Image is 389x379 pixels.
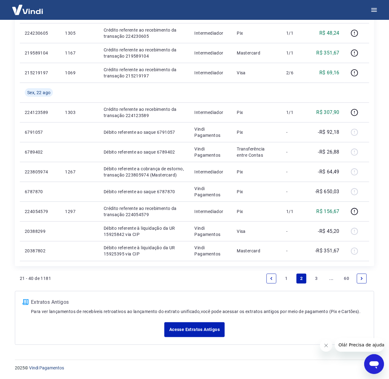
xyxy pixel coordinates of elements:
[266,274,276,284] a: Previous page
[364,354,384,374] iframe: Botão para abrir a janela de mensagens
[104,189,185,195] p: Débito referente ao saque 6787870
[286,70,305,76] p: 2/6
[195,245,227,257] p: Vindi Pagamentos
[25,50,55,56] p: 219589104
[318,168,340,176] p: -R$ 64,49
[237,129,276,135] p: Pix
[286,149,305,155] p: -
[318,148,340,156] p: -R$ 26,88
[237,169,276,175] p: Pix
[104,67,185,79] p: Crédito referente ao recebimento da transação 215219197
[65,169,93,175] p: 1267
[195,30,227,36] p: Intermediador
[315,247,339,255] p: -R$ 351,67
[104,149,185,155] p: Débito referente ao saque 6789402
[357,274,367,284] a: Next page
[195,185,227,198] p: Vindi Pagamentos
[319,69,339,76] p: R$ 69,16
[65,50,93,56] p: 1167
[319,29,339,37] p: R$ 48,24
[4,4,52,9] span: Olá! Precisa de ajuda?
[286,30,305,36] p: 1/1
[237,50,276,56] p: Mastercard
[65,30,93,36] p: 1305
[25,129,55,135] p: 6791057
[286,129,305,135] p: -
[7,0,48,19] img: Vindi
[195,109,227,115] p: Intermediador
[164,322,225,337] a: Acesse Extratos Antigos
[237,146,276,158] p: Transferência entre Contas
[237,70,276,76] p: Visa
[286,208,305,215] p: 1/1
[286,189,305,195] p: -
[104,205,185,218] p: Crédito referente ao recebimento da transação 224054579
[104,245,185,257] p: Débito referente à liquidação da UR 15925395 via CIP
[335,338,384,352] iframe: Mensagem da empresa
[195,50,227,56] p: Intermediador
[237,228,276,234] p: Visa
[195,225,227,237] p: Vindi Pagamentos
[104,106,185,119] p: Crédito referente ao recebimento da transação 224123589
[29,366,64,371] a: Vindi Pagamentos
[25,109,55,115] p: 224123589
[31,309,366,315] p: Para ver lançamentos de recebíveis retroativos ao lançamento do extrato unificado, você pode aces...
[237,189,276,195] p: Pix
[25,70,55,76] p: 215219197
[25,30,55,36] p: 224230605
[20,276,51,282] p: 21 - 40 de 1181
[195,169,227,175] p: Intermediador
[104,129,185,135] p: Débito referente ao saque 6791057
[317,109,340,116] p: R$ 307,90
[318,228,340,235] p: -R$ 45,20
[326,274,336,284] a: Jump forward
[104,27,185,39] p: Crédito referente ao recebimento da transação 224230605
[104,225,185,237] p: Débito referente à liquidação da UR 15925842 via CIP
[342,274,352,284] a: Page 60
[237,208,276,215] p: Pix
[296,274,306,284] a: Page 2 is your current page
[25,228,55,234] p: 20388299
[264,271,369,286] ul: Pagination
[320,339,332,352] iframe: Fechar mensagem
[25,189,55,195] p: 6787870
[104,47,185,59] p: Crédito referente ao recebimento da transação 219589104
[15,365,374,372] p: 2025 ©
[286,109,305,115] p: 1/1
[317,49,340,57] p: R$ 351,67
[104,166,185,178] p: Débito referente a cobrança de estorno, transação 223805974 (Mastercard)
[317,208,340,215] p: R$ 156,67
[237,109,276,115] p: Pix
[286,228,305,234] p: -
[237,30,276,36] p: Pix
[25,248,55,254] p: 20387802
[286,50,305,56] p: 1/1
[25,149,55,155] p: 6789402
[25,169,55,175] p: 223805974
[65,208,93,215] p: 1297
[286,169,305,175] p: -
[237,248,276,254] p: Mastercard
[195,126,227,138] p: Vindi Pagamentos
[25,208,55,215] p: 224054579
[65,109,93,115] p: 1303
[312,274,322,284] a: Page 3
[282,274,292,284] a: Page 1
[315,188,339,195] p: -R$ 650,03
[195,208,227,215] p: Intermediador
[195,70,227,76] p: Intermediador
[318,129,340,136] p: -R$ 92,18
[23,299,28,305] img: ícone
[286,248,305,254] p: -
[195,146,227,158] p: Vindi Pagamentos
[31,299,366,306] p: Extratos Antigos
[65,70,93,76] p: 1069
[27,89,50,96] span: Sex, 22 ago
